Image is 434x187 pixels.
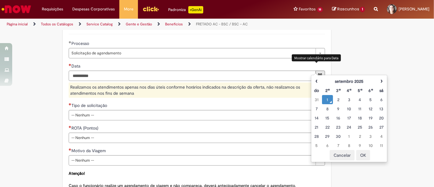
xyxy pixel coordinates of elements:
th: Mês anterior [311,77,322,86]
div: 18 September 2025 Thursday [356,115,364,121]
img: ServiceNow [1,3,32,15]
div: 30 September 2025 Tuesday [335,133,342,139]
th: Terça-feira [333,86,344,95]
span: More [124,6,133,12]
a: FRETADO AC - BSC / BSC – AC [196,22,248,27]
a: Benefícios [165,22,183,27]
div: 11 October 2025 Saturday [378,142,385,148]
span: Necessários [69,148,71,151]
input: Data [69,71,316,81]
strong: Atenção! [69,171,85,176]
div: Escolher data [311,75,387,162]
div: 04 October 2025 Saturday [378,133,385,139]
div: 15 September 2025 Monday [324,115,331,121]
div: 25 September 2025 Thursday [356,124,364,130]
span: Obrigatório Preenchido [69,41,71,43]
a: Rascunhos [332,6,365,12]
a: Página inicial [7,22,28,27]
button: OK [356,150,370,160]
div: 09 September 2025 Tuesday [335,106,342,112]
img: click_logo_yellow_360x200.png [143,4,159,13]
th: Segunda-feira [322,86,333,95]
span: 1 [360,7,365,12]
a: Service Catalog [86,22,113,27]
button: Cancelar [330,150,355,160]
div: 16 September 2025 Tuesday [335,115,342,121]
div: 08 October 2025 Wednesday [345,142,353,148]
span: -- Nenhum -- [71,156,313,165]
div: 02 October 2025 Thursday [356,133,364,139]
div: 26 September 2025 Friday [367,124,374,130]
span: Processo [71,41,90,46]
a: Gente e Gestão [126,22,152,27]
div: 05 September 2025 Friday [367,97,374,103]
div: 03 September 2025 Wednesday [345,97,353,103]
div: 24 September 2025 Wednesday [345,124,353,130]
div: 19 September 2025 Friday [367,115,374,121]
div: 10 September 2025 Wednesday [345,106,353,112]
div: Mostrar calendário para Data [292,54,341,61]
div: 29 September 2025 Monday [324,133,331,139]
span: [PERSON_NAME] [399,6,429,12]
div: Realizamos os atendimentos apenas nos dias úteis conforme horários indicados na descrição da ofer... [69,82,325,98]
th: setembro 2025. Alternar mês [322,77,376,86]
button: Mostrar calendário para Data [316,71,325,81]
div: 17 September 2025 Wednesday [345,115,353,121]
span: 18 [317,7,323,12]
div: 01 October 2025 Wednesday [345,133,353,139]
div: 06 October 2025 Monday [324,142,331,148]
span: Data [71,63,81,69]
span: Necessários [69,126,71,128]
ul: Trilhas de página [5,19,285,30]
div: 07 September 2025 Sunday [313,106,320,112]
p: +GenAi [188,6,203,13]
th: Próximo mês [376,77,387,86]
div: 23 September 2025 Tuesday [335,124,342,130]
span: Requisições [42,6,63,12]
div: 10 October 2025 Friday [367,142,374,148]
span: -- Nenhum -- [71,133,313,143]
div: 06 September 2025 Saturday [378,97,385,103]
div: Padroniza [168,6,203,13]
a: Todos os Catálogos [41,22,73,27]
th: Domingo [311,86,322,95]
th: Sábado [376,86,387,95]
div: 08 September 2025 Monday [324,106,331,112]
div: 02 September 2025 Tuesday [335,97,342,103]
span: -- Nenhum -- [71,110,313,120]
th: Quinta-feira [355,86,365,95]
div: 04 September 2025 Thursday [356,97,364,103]
div: 03 October 2025 Friday [367,133,374,139]
div: 14 September 2025 Sunday [313,115,320,121]
span: Motivo da Viagem [71,148,107,153]
span: ROTA (Pontos) [71,125,99,131]
th: Sexta-feira [365,86,376,95]
div: O seletor de data foi aberto.01 September 2025 Monday [324,97,331,103]
span: Favoritos [299,6,316,12]
div: 20 September 2025 Saturday [378,115,385,121]
div: 21 September 2025 Sunday [313,124,320,130]
span: Necessários [69,103,71,105]
div: 09 October 2025 Thursday [356,142,364,148]
span: Rascunhos [337,6,359,12]
span: Solicitação de agendamento [71,48,313,58]
div: 07 October 2025 Tuesday [335,142,342,148]
span: Tipo de solicitação [71,103,108,108]
span: Despesas Corporativas [72,6,115,12]
div: 05 October 2025 Sunday [313,142,320,148]
div: 13 September 2025 Saturday [378,106,385,112]
span: Necessários [69,64,71,66]
th: Quarta-feira [344,86,354,95]
div: 27 September 2025 Saturday [378,124,385,130]
div: 31 August 2025 Sunday [313,97,320,103]
div: 12 September 2025 Friday [367,106,374,112]
div: 11 September 2025 Thursday [356,106,364,112]
div: 22 September 2025 Monday [324,124,331,130]
div: 28 September 2025 Sunday [313,133,320,139]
